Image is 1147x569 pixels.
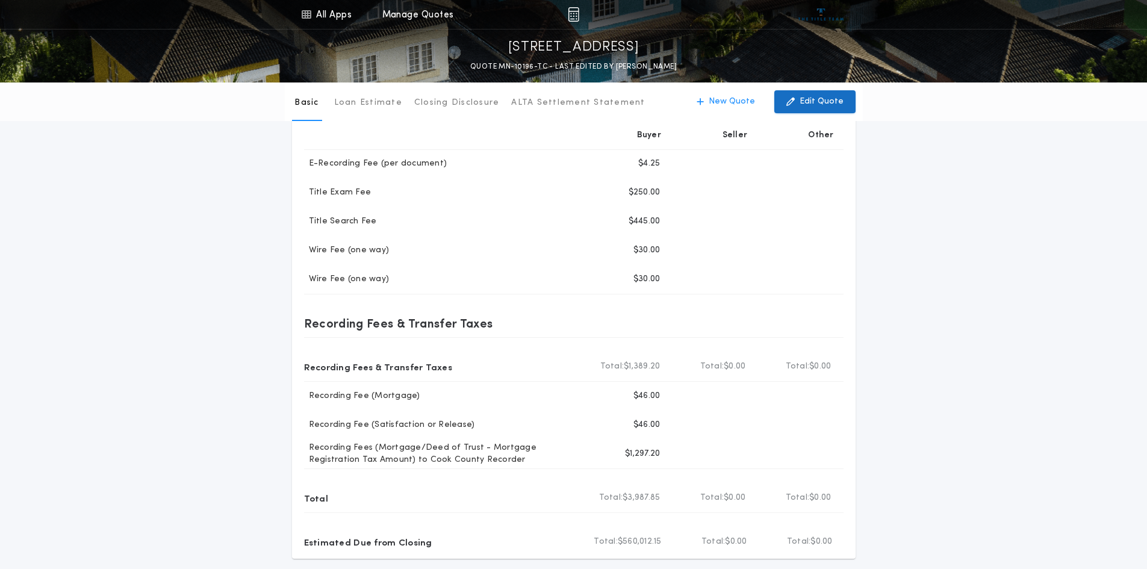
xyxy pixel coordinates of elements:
p: Loan Estimate [334,97,402,109]
b: Total: [600,361,624,373]
span: $3,987.85 [623,492,660,504]
p: $46.00 [633,390,661,402]
p: Buyer [637,129,661,141]
span: $0.00 [809,492,831,504]
span: $1,389.20 [624,361,660,373]
button: New Quote [685,90,767,113]
p: Seller [723,129,748,141]
p: Wire Fee (one way) [304,273,390,285]
b: Total: [787,536,811,548]
p: Recording Fees (Mortgage/Deed of Trust - Mortgage Registration Tax Amount) to Cook County Recorder [304,442,585,466]
p: $1,297.20 [625,448,660,460]
p: Recording Fees & Transfer Taxes [304,314,493,333]
p: Other [808,129,833,141]
img: img [568,7,579,22]
b: Total: [594,536,618,548]
p: Estimated Due from Closing [304,532,432,552]
p: New Quote [709,96,755,108]
img: vs-icon [798,8,844,20]
p: Wire Fee (one way) [304,244,390,257]
span: $560,012.15 [618,536,662,548]
p: $250.00 [629,187,661,199]
p: QUOTE MN-10196-TC - LAST EDITED BY [PERSON_NAME] [470,61,677,73]
span: $0.00 [724,361,745,373]
span: $0.00 [810,536,832,548]
p: $4.25 [638,158,660,170]
p: [STREET_ADDRESS] [508,38,639,57]
p: Closing Disclosure [414,97,500,109]
p: E-Recording Fee (per document) [304,158,447,170]
p: $445.00 [629,216,661,228]
b: Total: [599,492,623,504]
p: Edit Quote [800,96,844,108]
button: Edit Quote [774,90,856,113]
b: Total: [700,492,724,504]
b: Total: [701,536,726,548]
span: $0.00 [725,536,747,548]
p: ALTA Settlement Statement [511,97,645,109]
p: Recording Fee (Mortgage) [304,390,420,402]
p: $30.00 [633,273,661,285]
p: Recording Fee (Satisfaction or Release) [304,419,475,431]
p: Title Exam Fee [304,187,371,199]
b: Total: [786,492,810,504]
b: Total: [700,361,724,373]
span: $0.00 [724,492,745,504]
p: $46.00 [633,419,661,431]
p: Total [304,488,328,508]
p: $30.00 [633,244,661,257]
p: Title Search Fee [304,216,377,228]
b: Total: [786,361,810,373]
span: $0.00 [809,361,831,373]
p: Basic [294,97,319,109]
p: Recording Fees & Transfer Taxes [304,357,453,376]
